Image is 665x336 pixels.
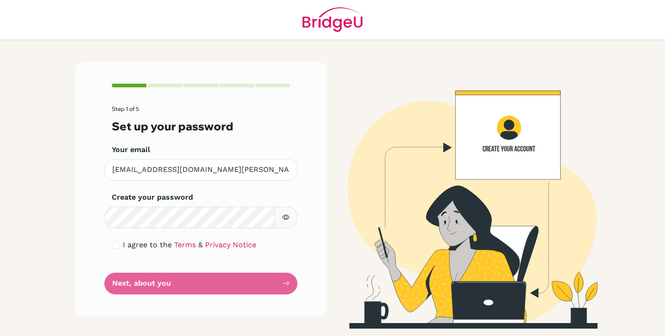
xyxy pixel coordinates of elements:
[123,240,172,249] span: I agree to the
[198,240,203,249] span: &
[174,240,196,249] a: Terms
[205,240,256,249] a: Privacy Notice
[112,144,150,155] label: Your email
[104,159,297,181] input: Insert your email*
[112,105,139,112] span: Step 1 of 5
[112,192,193,203] label: Create your password
[112,120,290,133] h3: Set up your password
